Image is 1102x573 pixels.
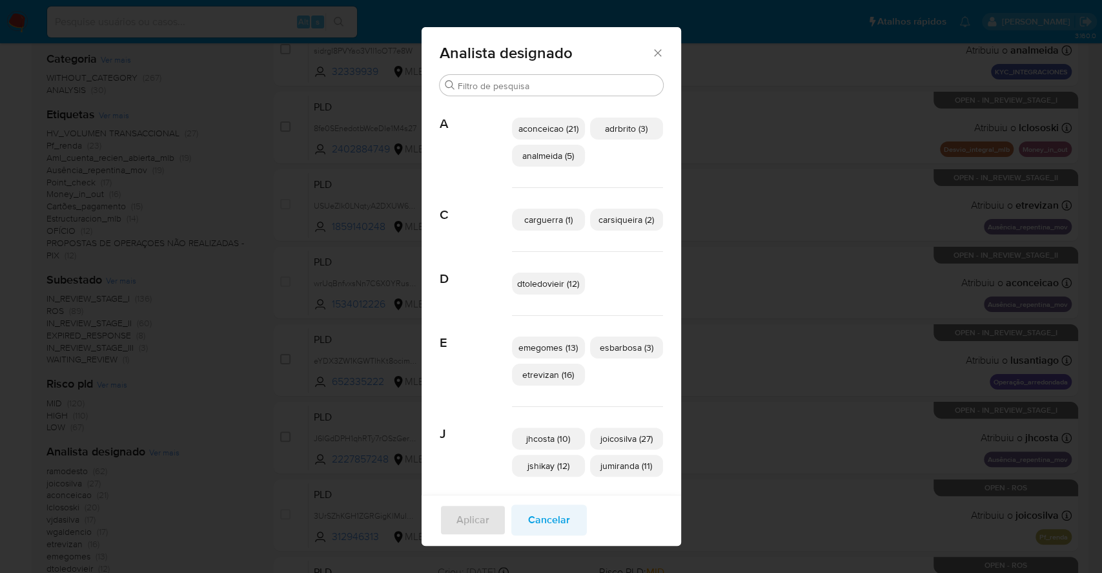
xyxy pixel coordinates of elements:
[651,47,663,58] button: Fechar
[511,505,587,536] button: Cancelar
[528,506,570,534] span: Cancelar
[524,213,573,226] span: carguerra (1)
[458,80,658,92] input: Filtro de pesquisa
[440,316,512,351] span: E
[590,337,663,359] div: esbarbosa (3)
[590,428,663,450] div: joicosilva (27)
[527,459,569,472] span: jshikay (12)
[600,432,653,445] span: joicosilva (27)
[522,368,574,381] span: etrevizan (16)
[600,459,652,472] span: jumiranda (11)
[590,455,663,477] div: jumiranda (11)
[518,341,578,354] span: emegomes (13)
[590,209,663,231] div: carsiqueira (2)
[512,455,585,477] div: jshikay (12)
[440,407,512,442] span: J
[440,45,652,61] span: Analista designado
[440,97,512,132] span: A
[590,118,663,140] div: adrbrito (3)
[522,149,574,162] span: analmeida (5)
[512,364,585,386] div: etrevizan (16)
[445,80,455,90] button: Buscar
[512,428,585,450] div: jhcosta (10)
[526,432,570,445] span: jhcosta (10)
[518,122,578,135] span: aconceicao (21)
[512,273,585,295] div: dtoledovieir (12)
[512,118,585,140] div: aconceicao (21)
[512,337,585,359] div: emegomes (13)
[600,341,653,354] span: esbarbosa (3)
[605,122,648,135] span: adrbrito (3)
[440,188,512,223] span: C
[512,145,585,167] div: analmeida (5)
[512,209,585,231] div: carguerra (1)
[440,252,512,287] span: D
[598,213,654,226] span: carsiqueira (2)
[517,277,579,290] span: dtoledovieir (12)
